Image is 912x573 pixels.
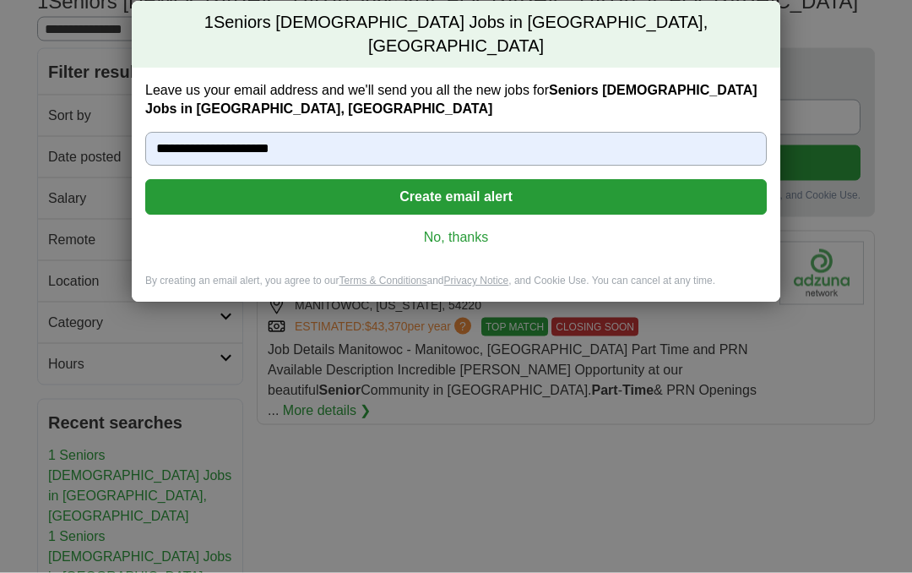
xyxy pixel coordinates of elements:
a: No, thanks [159,229,753,248]
span: 1 [204,12,214,35]
button: Create email alert [145,180,767,216]
label: Leave us your email address and we'll send you all the new jobs for [145,82,767,119]
a: Privacy Notice [444,276,509,287]
a: Terms & Conditions [339,276,426,287]
h2: Seniors [DEMOGRAPHIC_DATA] Jobs in [GEOGRAPHIC_DATA], [GEOGRAPHIC_DATA] [132,2,780,68]
div: By creating an email alert, you agree to our and , and Cookie Use. You can cancel at any time. [132,275,780,303]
